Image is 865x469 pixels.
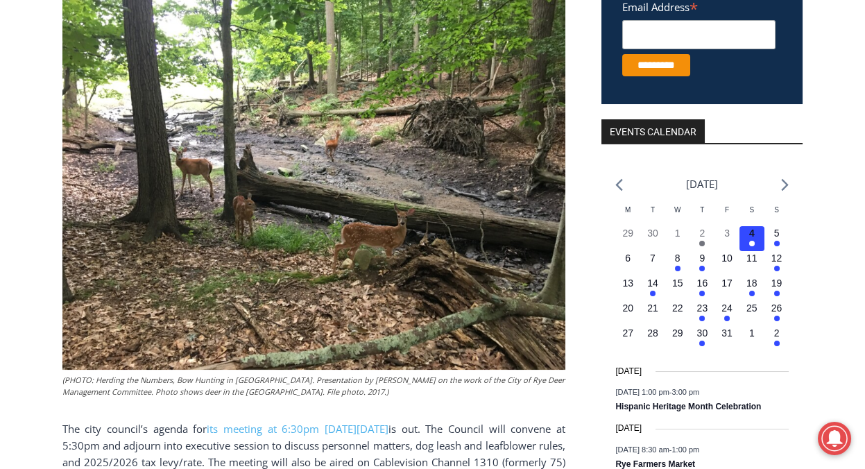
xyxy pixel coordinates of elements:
time: 30 [647,228,658,239]
button: 9 Has events [690,251,715,276]
button: 3 [714,226,739,251]
time: 2 [774,327,780,339]
span: 1:00 pm [671,445,699,453]
time: - [615,445,699,453]
time: 24 [721,302,733,314]
em: Has events [699,341,705,346]
time: 16 [697,278,708,289]
button: 20 [615,301,640,326]
button: 23 Has events [690,301,715,326]
button: 30 Has events [690,326,715,351]
time: [DATE] [615,422,642,435]
div: Thursday [690,205,715,226]
button: 8 Has events [665,251,690,276]
time: 23 [697,302,708,314]
a: its meeting at 6:30pm [DATE][DATE] [207,422,388,436]
button: 19 Has events [764,276,789,301]
time: 2 [699,228,705,239]
time: 10 [721,253,733,264]
time: 1 [749,327,755,339]
time: 20 [622,302,633,314]
time: 4 [749,228,755,239]
time: 17 [721,278,733,289]
time: 9 [699,253,705,264]
button: 12 Has events [764,251,789,276]
figcaption: (PHOTO: Herding the Numbers, Bow Hunting in [GEOGRAPHIC_DATA]. Presentation by [PERSON_NAME] on t... [62,374,565,398]
button: 15 [665,276,690,301]
em: Has events [749,241,755,246]
em: Has events [675,266,680,271]
time: 28 [647,327,658,339]
span: [DATE] 8:30 am [615,445,669,453]
div: Saturday [739,205,764,226]
time: 26 [771,302,782,314]
time: 13 [622,278,633,289]
time: 14 [647,278,658,289]
button: 18 Has events [739,276,764,301]
button: 14 Has events [640,276,665,301]
button: 29 [665,326,690,351]
button: 1 [739,326,764,351]
span: 3:00 pm [671,388,699,396]
span: S [749,206,754,214]
time: 22 [672,302,683,314]
time: - [615,388,699,396]
button: 26 Has events [764,301,789,326]
span: S [774,206,779,214]
h2: Events Calendar [601,119,705,143]
button: 7 [640,251,665,276]
span: The city council’s agenda for [62,422,207,436]
time: 19 [771,278,782,289]
span: M [625,206,631,214]
time: 25 [746,302,757,314]
button: 16 Has events [690,276,715,301]
button: 24 Has events [714,301,739,326]
div: Friday [714,205,739,226]
time: 12 [771,253,782,264]
time: 1 [675,228,680,239]
button: 27 [615,326,640,351]
button: 28 [640,326,665,351]
a: Hispanic Heritage Month Celebration [615,402,761,413]
time: 11 [746,253,757,264]
span: F [725,206,729,214]
em: Has events [699,316,705,321]
em: Has events [774,266,780,271]
time: [DATE] [615,365,642,378]
a: Previous month [615,178,623,191]
button: 10 [714,251,739,276]
button: 4 Has events [739,226,764,251]
button: 11 [739,251,764,276]
time: 7 [650,253,656,264]
em: Has events [774,291,780,296]
time: 30 [697,327,708,339]
em: Has events [699,241,705,246]
em: Has events [774,341,780,346]
span: W [674,206,680,214]
button: 31 [714,326,739,351]
button: 13 [615,276,640,301]
em: Has events [724,316,730,321]
em: Has events [774,316,780,321]
time: 6 [625,253,631,264]
button: 17 [714,276,739,301]
time: 5 [774,228,780,239]
button: 6 [615,251,640,276]
em: Has events [699,291,705,296]
li: [DATE] [686,175,718,194]
button: 2 Has events [764,326,789,351]
time: 29 [622,228,633,239]
span: T [700,206,704,214]
span: T [651,206,655,214]
time: 21 [647,302,658,314]
a: Next month [781,178,789,191]
div: Sunday [764,205,789,226]
div: Wednesday [665,205,690,226]
em: Has events [650,291,656,296]
span: [DATE] 1:00 pm [615,388,669,396]
button: 22 [665,301,690,326]
time: 15 [672,278,683,289]
em: Has events [774,241,780,246]
time: 18 [746,278,757,289]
